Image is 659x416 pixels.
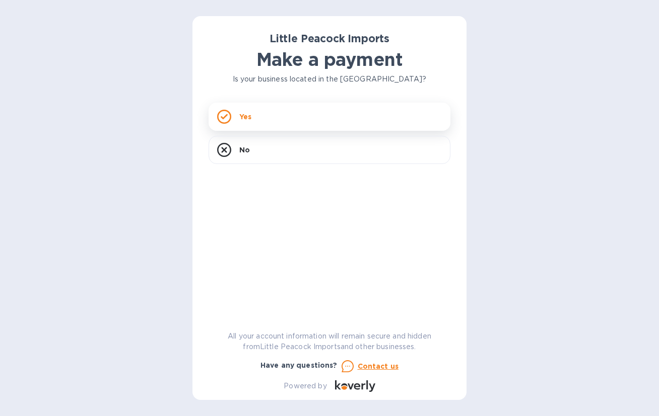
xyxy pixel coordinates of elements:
h1: Make a payment [209,49,450,70]
b: Little Peacock Imports [270,32,389,45]
p: Powered by [284,381,326,391]
p: No [239,145,250,155]
p: Yes [239,112,251,122]
p: Is your business located in the [GEOGRAPHIC_DATA]? [209,74,450,85]
b: Have any questions? [260,361,338,369]
p: All your account information will remain secure and hidden from Little Peacock Imports and other ... [209,331,450,352]
u: Contact us [358,362,399,370]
